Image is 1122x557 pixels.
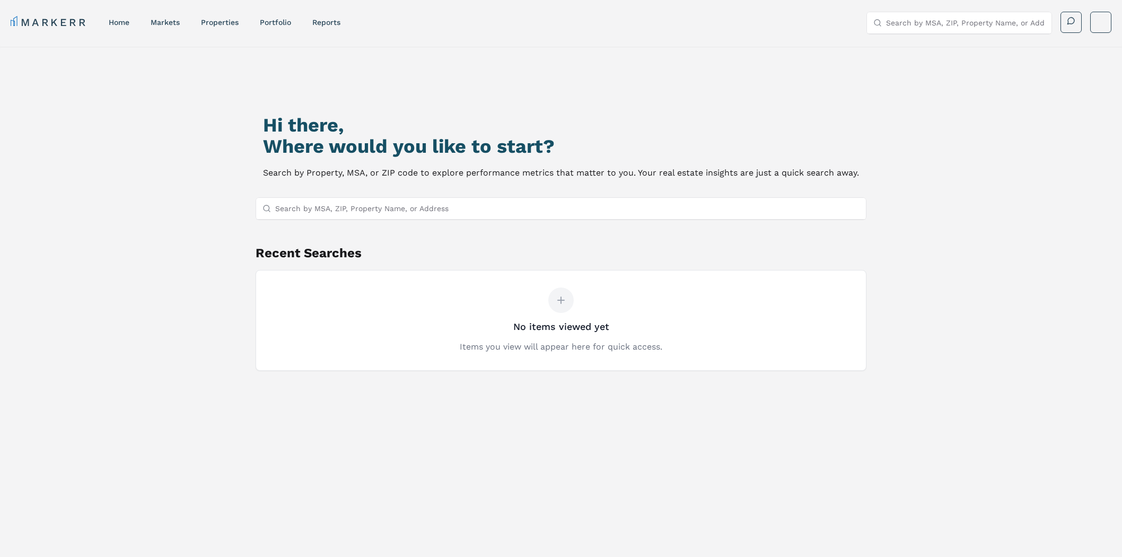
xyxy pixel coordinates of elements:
[263,115,859,136] h1: Hi there,
[263,166,859,180] p: Search by Property, MSA, or ZIP code to explore performance metrics that matter to you. Your real...
[201,18,239,27] a: properties
[312,18,340,27] a: reports
[886,12,1045,33] input: Search by MSA, ZIP, Property Name, or Address
[460,341,662,353] p: Items you view will appear here for quick access.
[513,319,609,334] h3: No items viewed yet
[11,15,87,30] a: MARKERR
[109,18,129,27] a: home
[256,245,866,262] h2: Recent Searches
[275,198,860,219] input: Search by MSA, ZIP, Property Name, or Address
[263,136,859,157] h2: Where would you like to start?
[151,18,180,27] a: markets
[260,18,291,27] a: Portfolio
